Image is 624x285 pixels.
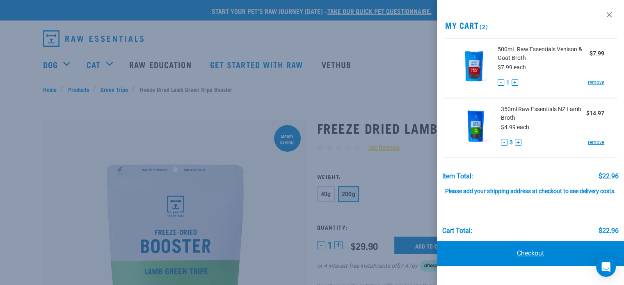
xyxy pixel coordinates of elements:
[437,241,624,266] a: Checkout
[510,138,513,147] span: 3
[442,173,473,180] div: Item Total:
[498,45,590,62] span: 500mL Raw Essentials Venison & Goat Broth
[457,45,491,87] img: Raw Essentials Venison & Goat Broth
[437,21,624,30] h2: My Cart
[588,79,604,86] a: remove
[512,79,518,86] button: +
[506,78,510,87] span: 1
[478,25,488,28] span: (2)
[442,227,472,235] div: Cart total:
[457,105,495,147] img: Raw Essentials NZ Lamb Broth
[498,79,504,86] button: -
[498,64,526,71] span: $7.99 each
[515,139,521,146] button: +
[586,110,604,116] strong: $14.97
[598,173,618,180] div: $22.96
[501,139,507,146] button: -
[596,257,616,277] div: Open Intercom Messenger
[590,50,604,57] strong: $7.99
[501,105,586,122] span: 350ml Raw Essentials NZ Lamb Broth
[598,227,618,235] div: $22.96
[588,139,604,146] a: remove
[442,180,618,195] div: Please add your shipping address at checkout to see delivery costs.
[501,124,529,130] span: $4.99 each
